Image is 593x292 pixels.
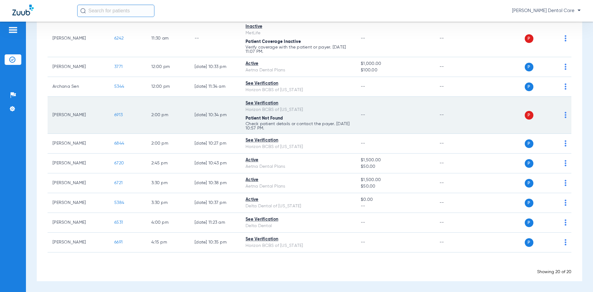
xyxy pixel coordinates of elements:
img: group-dot-blue.svg [565,64,566,70]
td: 12:00 PM [146,57,190,77]
img: hamburger-icon [8,26,18,34]
td: 4:15 PM [146,233,190,252]
span: $50.00 [361,183,429,190]
td: [DATE] 11:23 AM [190,213,241,233]
td: [DATE] 10:43 PM [190,154,241,173]
img: Zuub Logo [12,5,34,15]
td: 11:30 AM [146,20,190,57]
div: See Verification [246,80,351,87]
td: -- [435,173,476,193]
img: group-dot-blue.svg [565,35,566,41]
span: Patient Coverage Inactive [246,40,301,44]
td: -- [190,20,241,57]
td: -- [435,57,476,77]
span: $1,500.00 [361,157,429,163]
span: P [525,139,533,148]
span: [PERSON_NAME] Dental Care [512,8,581,14]
td: 2:45 PM [146,154,190,173]
span: P [525,111,533,120]
td: [PERSON_NAME] [48,154,109,173]
td: 12:00 PM [146,77,190,97]
span: $0.00 [361,197,429,203]
img: group-dot-blue.svg [565,140,566,146]
img: group-dot-blue.svg [565,180,566,186]
div: Aetna Dental Plans [246,183,351,190]
div: Delta Dental of [US_STATE] [246,203,351,209]
div: See Verification [246,137,351,144]
div: Active [246,61,351,67]
span: -- [361,220,365,225]
span: -- [361,203,429,209]
span: P [525,159,533,168]
img: group-dot-blue.svg [565,160,566,166]
span: P [525,218,533,227]
td: -- [435,193,476,213]
div: Aetna Dental Plans [246,67,351,74]
span: $100.00 [361,67,429,74]
div: See Verification [246,236,351,243]
span: 5384 [114,201,124,205]
span: $50.00 [361,163,429,170]
div: See Verification [246,100,351,107]
span: P [525,34,533,43]
td: [DATE] 10:35 PM [190,233,241,252]
td: [PERSON_NAME] [48,97,109,134]
td: [PERSON_NAME] [48,233,109,252]
span: Patient Not Found [246,116,283,121]
span: 6844 [114,141,124,146]
input: Search for patients [77,5,154,17]
td: Archana Sen [48,77,109,97]
p: Verify coverage with the patient or payer. [DATE] 11:07 PM. [246,45,351,54]
td: [DATE] 10:27 PM [190,134,241,154]
span: 6913 [114,113,123,117]
span: P [525,63,533,71]
span: 6691 [114,240,123,244]
td: -- [435,154,476,173]
span: -- [361,84,365,89]
img: group-dot-blue.svg [565,219,566,226]
td: -- [435,134,476,154]
img: group-dot-blue.svg [565,83,566,90]
img: group-dot-blue.svg [565,112,566,118]
td: [DATE] 10:38 PM [190,173,241,193]
div: Active [246,197,351,203]
div: Active [246,157,351,163]
span: P [525,238,533,247]
p: Check patient details or contact the payer. [DATE] 10:57 PM. [246,122,351,130]
img: Search Icon [80,8,86,14]
span: $1,000.00 [361,61,429,67]
span: 6531 [114,220,123,225]
span: -- [361,36,365,40]
img: group-dot-blue.svg [565,239,566,245]
td: 3:30 PM [146,173,190,193]
td: 2:00 PM [146,134,190,154]
td: -- [435,77,476,97]
span: 6721 [114,181,123,185]
div: Aetna Dental Plans [246,163,351,170]
iframe: Chat Widget [562,262,593,292]
div: Horizon BCBS of [US_STATE] [246,144,351,150]
td: [PERSON_NAME] [48,213,109,233]
div: Horizon BCBS of [US_STATE] [246,243,351,249]
span: 6720 [114,161,124,165]
td: 3:30 PM [146,193,190,213]
td: [DATE] 11:34 AM [190,77,241,97]
span: $1,500.00 [361,177,429,183]
div: Horizon BCBS of [US_STATE] [246,87,351,93]
td: -- [435,97,476,134]
div: Active [246,177,351,183]
td: [PERSON_NAME] [48,193,109,213]
span: 3771 [114,65,123,69]
td: [PERSON_NAME] [48,173,109,193]
td: [PERSON_NAME] [48,57,109,77]
td: [PERSON_NAME] [48,134,109,154]
span: P [525,199,533,207]
span: -- [361,240,365,244]
td: [PERSON_NAME] [48,20,109,57]
div: Horizon BCBS of [US_STATE] [246,107,351,113]
div: Inactive [246,23,351,30]
span: Showing 20 of 20 [537,270,571,274]
span: 5344 [114,84,124,89]
span: -- [361,141,365,146]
